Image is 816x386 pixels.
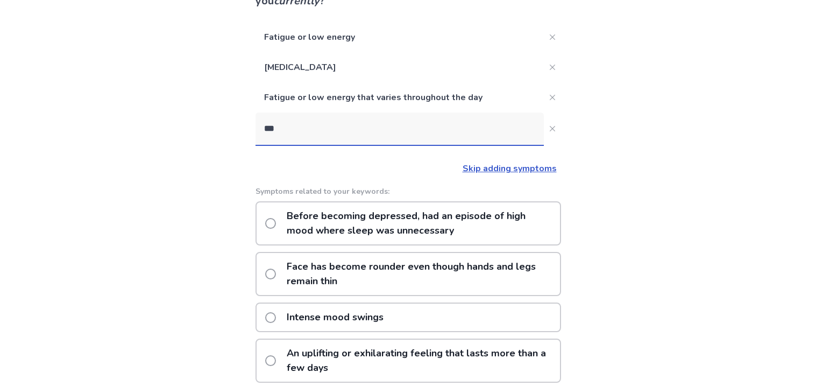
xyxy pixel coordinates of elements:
[280,340,560,382] p: An uplifting or exhilarating feeling that lasts more than a few days
[544,29,561,46] button: Close
[463,163,557,174] a: Skip adding symptoms
[256,113,544,145] input: Close
[256,52,544,82] p: [MEDICAL_DATA]
[256,186,561,197] p: Symptoms related to your keywords:
[256,22,544,52] p: Fatigue or low energy
[280,202,560,244] p: Before becoming depressed, had an episode of high mood where sleep was unnecessary
[280,253,560,295] p: Face has become rounder even though hands and legs remain thin
[544,59,561,76] button: Close
[280,304,390,331] p: Intense mood swings
[544,89,561,106] button: Close
[544,120,561,137] button: Close
[256,82,544,113] p: Fatigue or low energy that varies throughout the day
